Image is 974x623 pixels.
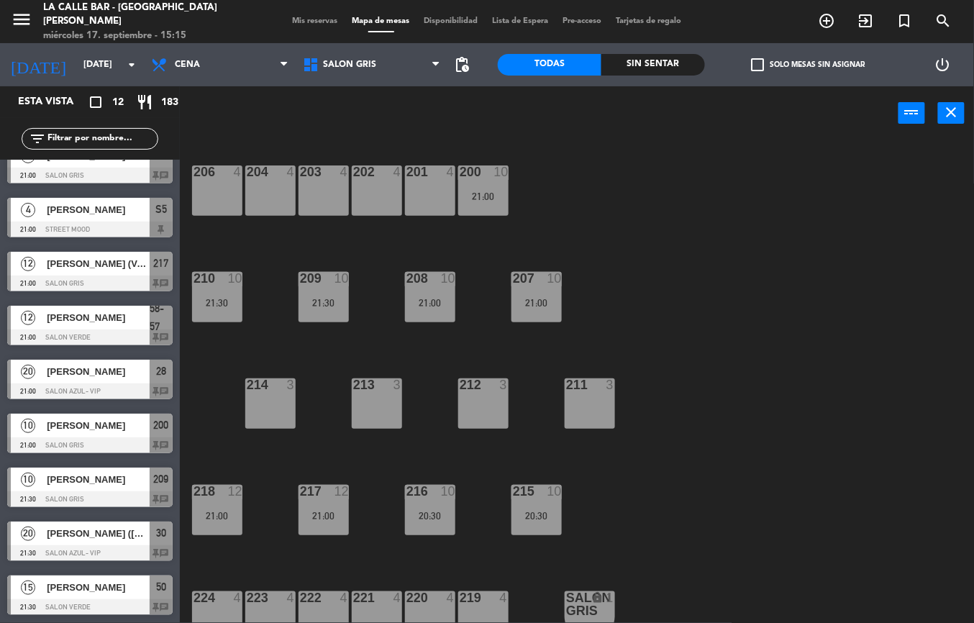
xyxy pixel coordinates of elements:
[228,485,242,498] div: 12
[286,17,345,25] span: Mis reservas
[453,56,470,73] span: pending_actions
[460,591,460,604] div: 219
[112,94,124,111] span: 12
[43,1,233,29] div: La Calle Bar - [GEOGRAPHIC_DATA][PERSON_NAME]
[11,9,32,30] i: menu
[123,56,140,73] i: arrow_drop_down
[340,165,349,178] div: 4
[405,298,455,308] div: 21:00
[393,591,402,604] div: 4
[460,165,460,178] div: 200
[393,165,402,178] div: 4
[154,417,169,434] span: 200
[447,591,455,604] div: 4
[228,272,242,285] div: 10
[934,56,952,73] i: power_settings_new
[353,165,354,178] div: 202
[247,591,247,604] div: 223
[47,472,150,487] span: [PERSON_NAME]
[29,130,46,147] i: filter_list
[458,191,509,201] div: 21:00
[21,527,35,541] span: 20
[345,17,417,25] span: Mapa de mesas
[192,298,242,308] div: 21:30
[591,591,604,604] i: lock
[300,165,301,178] div: 203
[21,257,35,271] span: 12
[460,378,460,391] div: 212
[21,419,35,433] span: 10
[21,473,35,487] span: 10
[87,94,104,111] i: crop_square
[154,470,169,488] span: 209
[21,311,35,325] span: 12
[334,485,349,498] div: 12
[300,272,301,285] div: 209
[161,94,178,111] span: 183
[136,94,153,111] i: restaurant
[898,102,925,124] button: power_input
[21,149,35,163] span: 10
[21,203,35,217] span: 4
[154,255,169,272] span: 217
[247,165,247,178] div: 204
[234,165,242,178] div: 4
[353,591,354,604] div: 221
[155,201,167,218] span: S5
[47,202,150,217] span: [PERSON_NAME]
[393,378,402,391] div: 3
[234,591,242,604] div: 4
[300,591,301,604] div: 222
[494,165,509,178] div: 10
[353,378,354,391] div: 213
[21,581,35,595] span: 15
[752,58,865,71] label: Solo mesas sin asignar
[299,298,349,308] div: 21:30
[904,104,921,121] i: power_input
[896,12,914,29] i: turned_in_not
[511,511,562,521] div: 20:30
[156,524,166,542] span: 30
[247,378,247,391] div: 214
[566,378,567,391] div: 211
[601,54,705,76] div: Sin sentar
[7,94,104,111] div: Esta vista
[287,165,296,178] div: 4
[609,17,689,25] span: Tarjetas de regalo
[606,378,615,391] div: 3
[500,378,509,391] div: 3
[47,580,150,595] span: [PERSON_NAME]
[500,591,509,604] div: 4
[857,12,875,29] i: exit_to_app
[513,272,514,285] div: 207
[486,17,556,25] span: Lista de Espera
[819,12,836,29] i: add_circle_outline
[156,363,166,380] span: 28
[287,378,296,391] div: 3
[511,298,562,308] div: 21:00
[935,12,952,29] i: search
[441,485,455,498] div: 10
[47,364,150,379] span: [PERSON_NAME]
[334,272,349,285] div: 10
[299,511,349,521] div: 21:00
[752,58,765,71] span: check_box_outline_blank
[547,485,562,498] div: 10
[192,511,242,521] div: 21:00
[46,131,158,147] input: Filtrar por nombre...
[556,17,609,25] span: Pre-acceso
[417,17,486,25] span: Disponibilidad
[547,272,562,285] div: 10
[606,591,615,604] div: 1
[11,9,32,35] button: menu
[150,300,173,335] span: 58-57
[441,272,455,285] div: 10
[47,418,150,433] span: [PERSON_NAME]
